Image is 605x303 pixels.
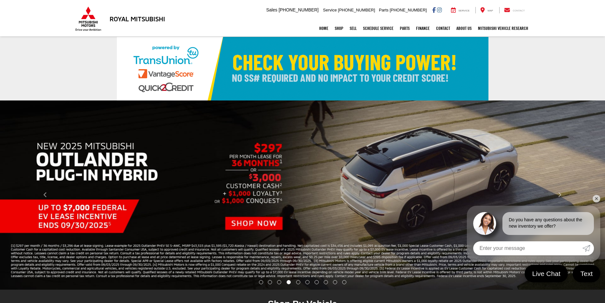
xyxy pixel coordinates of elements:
[529,269,564,278] span: Live Chat
[473,241,582,255] input: Enter your message
[324,280,328,284] li: Go to slide number 8.
[110,15,165,22] h3: Royal Mitsubishi
[475,7,498,13] a: Map
[342,280,346,284] li: Go to slide number 10.
[577,269,596,278] span: Text
[397,20,413,36] a: Parts: Opens in a new tab
[475,20,531,36] a: Mitsubishi Vehicle Research
[487,9,493,12] span: Map
[346,20,360,36] a: Sell
[296,280,300,284] li: Go to slide number 5.
[514,113,605,277] button: Click to view next picture.
[459,9,470,12] span: Service
[433,20,453,36] a: Contact
[390,8,427,12] span: [PHONE_NUMBER]
[413,20,433,36] a: Finance
[338,8,375,12] span: [PHONE_NUMBER]
[473,212,496,235] img: Agent profile photo
[582,241,594,255] a: Submit
[502,212,594,235] div: Do you have any questions about the new inventory we offer?
[453,20,475,36] a: About Us
[333,280,337,284] li: Go to slide number 9.
[513,9,525,12] span: Contact
[268,280,272,284] li: Go to slide number 2.
[259,280,263,284] li: Go to slide number 1.
[314,280,319,284] li: Go to slide number 7.
[332,20,346,36] a: Shop
[305,280,309,284] li: Go to slide number 6.
[437,7,442,12] a: Instagram: Click to visit our Instagram page
[360,20,397,36] a: Schedule Service: Opens in a new tab
[379,8,388,12] span: Parts
[432,7,436,12] a: Facebook: Click to visit our Facebook page
[499,7,530,13] a: Contact
[117,37,488,100] img: Check Your Buying Power
[277,280,281,284] li: Go to slide number 3.
[266,7,277,12] span: Sales
[74,6,103,31] img: Mitsubishi
[573,265,600,282] a: Text
[323,8,337,12] span: Service
[446,7,474,13] a: Service
[525,265,568,282] a: Live Chat
[287,280,291,284] li: Go to slide number 4.
[316,20,332,36] a: Home
[279,7,319,12] span: [PHONE_NUMBER]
